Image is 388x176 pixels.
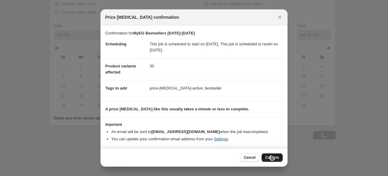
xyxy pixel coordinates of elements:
[214,137,228,141] a: Settings
[240,153,259,162] button: Cancel
[133,31,195,35] b: MyEG Bestsellers [DATE]-[DATE]
[244,155,256,160] span: Cancel
[111,129,283,135] li: An email will be sent to when the job has completed .
[105,64,136,74] span: Product variants affected
[105,42,126,46] span: Scheduling
[151,129,220,134] b: [EMAIL_ADDRESS][DOMAIN_NAME]
[105,107,249,111] b: A price [MEDICAL_DATA] like this usually takes a minute or less to complete.
[150,58,283,74] dd: 30
[105,14,179,20] span: Price [MEDICAL_DATA] confirmation
[105,30,283,36] p: Confirmation for
[105,86,127,90] span: Tags to add
[150,36,283,58] dd: This job is scheduled to start on [DATE]. This job is scheduled to revert on [DATE].
[275,13,284,21] button: Close
[111,136,283,142] li: You can update your confirmation email address from your .
[150,80,283,96] dd: price-[MEDICAL_DATA]-active, bestseller
[105,122,283,127] h3: Important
